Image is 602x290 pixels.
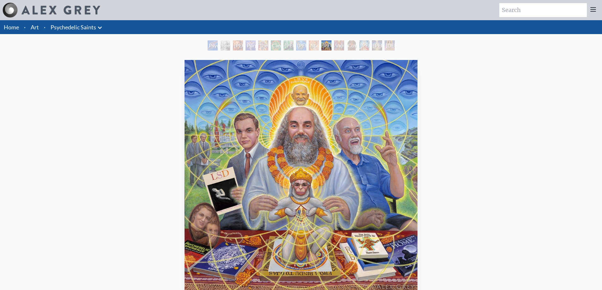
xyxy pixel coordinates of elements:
div: [PERSON_NAME] & the New Eleusis [296,40,306,50]
div: Psychedelic Healing [208,40,218,50]
div: [PERSON_NAME][US_STATE] - Hemp Farmer [283,40,294,50]
div: Beethoven [220,40,230,50]
div: Cosmic [DEMOGRAPHIC_DATA] [347,40,357,50]
li: · [41,20,48,34]
div: Cannabacchus [271,40,281,50]
div: Vajra Guru [334,40,344,50]
a: Home [4,24,19,31]
a: Psychedelic Saints [51,23,96,32]
div: [PERSON_NAME] [321,40,331,50]
a: Art [31,23,39,32]
div: [PERSON_NAME] [359,40,369,50]
div: [DEMOGRAPHIC_DATA] [385,40,395,50]
li: · [21,20,28,34]
div: Purple [DEMOGRAPHIC_DATA] [246,40,256,50]
div: [PERSON_NAME] [372,40,382,50]
div: The Shulgins and their Alchemical Angels [258,40,268,50]
div: [PERSON_NAME] M.D., Cartographer of Consciousness [233,40,243,50]
div: St. [PERSON_NAME] & The LSD Revelation Revolution [309,40,319,50]
input: Search [499,3,587,17]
